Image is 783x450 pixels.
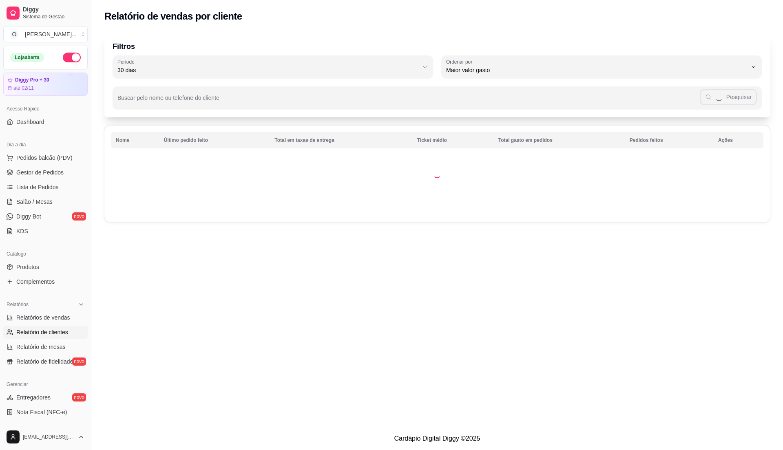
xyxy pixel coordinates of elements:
span: O [10,30,18,38]
a: DiggySistema de Gestão [3,3,88,23]
span: Relatório de mesas [16,343,66,351]
span: Produtos [16,263,39,271]
a: Relatórios de vendas [3,311,88,324]
span: Gestor de Pedidos [16,168,64,176]
div: Gerenciar [3,378,88,391]
div: Catálogo [3,247,88,260]
span: [EMAIL_ADDRESS][DOMAIN_NAME] [23,434,75,440]
div: Acesso Rápido [3,102,88,115]
span: Dashboard [16,118,44,126]
label: Ordenar por [446,58,475,65]
span: KDS [16,227,28,235]
a: Lista de Pedidos [3,181,88,194]
a: Relatório de mesas [3,340,88,353]
span: Entregadores [16,393,51,401]
a: Dashboard [3,115,88,128]
a: Relatório de fidelidadenovo [3,355,88,368]
div: Loading [433,170,441,178]
span: Relatório de clientes [16,328,68,336]
span: Complementos [16,278,55,286]
span: Nota Fiscal (NFC-e) [16,408,67,416]
a: Diggy Botnovo [3,210,88,223]
footer: Cardápio Digital Diggy © 2025 [91,427,783,450]
a: Produtos [3,260,88,274]
div: [PERSON_NAME] ... [25,30,77,38]
a: Salão / Mesas [3,195,88,208]
span: 30 dias [117,66,418,74]
h2: Relatório de vendas por cliente [104,10,242,23]
a: Nota Fiscal (NFC-e) [3,406,88,419]
article: até 02/11 [13,85,34,91]
span: Diggy [23,6,84,13]
span: Diggy Bot [16,212,41,221]
a: Gestor de Pedidos [3,166,88,179]
span: Pedidos balcão (PDV) [16,154,73,162]
button: [EMAIL_ADDRESS][DOMAIN_NAME] [3,427,88,447]
span: Relatórios de vendas [16,313,70,322]
button: Select a team [3,26,88,42]
span: Sistema de Gestão [23,13,84,20]
article: Diggy Pro + 30 [15,77,49,83]
a: Relatório de clientes [3,326,88,339]
a: Entregadoresnovo [3,391,88,404]
button: Pedidos balcão (PDV) [3,151,88,164]
button: Ordenar porMaior valor gasto [441,55,762,78]
button: Alterar Status [63,53,81,62]
a: Complementos [3,275,88,288]
input: Buscar pelo nome ou telefone do cliente [117,97,700,105]
label: Período [117,58,137,65]
span: Salão / Mesas [16,198,53,206]
div: Loja aberta [10,53,44,62]
span: Controle de caixa [16,423,61,431]
p: Filtros [113,41,762,52]
a: Controle de caixa [3,420,88,433]
span: Maior valor gasto [446,66,747,74]
span: Lista de Pedidos [16,183,59,191]
a: KDS [3,225,88,238]
div: Dia a dia [3,138,88,151]
span: Relatórios [7,301,29,308]
a: Diggy Pro + 30até 02/11 [3,73,88,96]
span: Relatório de fidelidade [16,357,73,366]
button: Período30 dias [113,55,433,78]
